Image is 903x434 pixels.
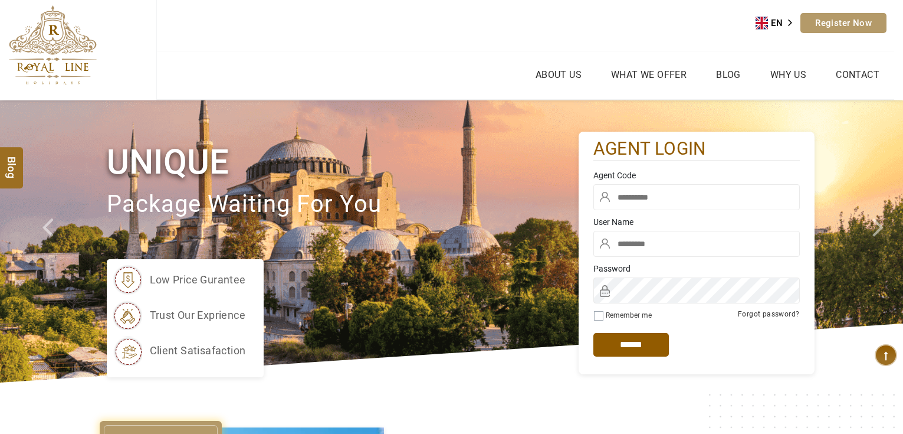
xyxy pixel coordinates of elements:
[593,169,800,181] label: Agent Code
[738,310,799,318] a: Forgot password?
[113,301,246,330] li: trust our exprience
[800,13,886,33] a: Register Now
[9,5,97,85] img: The Royal Line Holidays
[833,66,882,83] a: Contact
[107,140,579,184] h1: Unique
[593,138,800,161] h2: agent login
[593,216,800,228] label: User Name
[4,156,19,166] span: Blog
[606,311,652,319] label: Remember me
[113,336,246,366] li: client satisafaction
[113,265,246,295] li: low price gurantee
[713,66,744,83] a: Blog
[756,14,800,32] div: Language
[27,100,73,383] a: Check next prev
[533,66,585,83] a: About Us
[608,66,689,83] a: What we Offer
[756,14,800,32] aside: Language selected: English
[107,185,579,224] p: package waiting for you
[767,66,809,83] a: Why Us
[593,263,800,275] label: Password
[756,14,800,32] a: EN
[858,100,903,383] a: Check next image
